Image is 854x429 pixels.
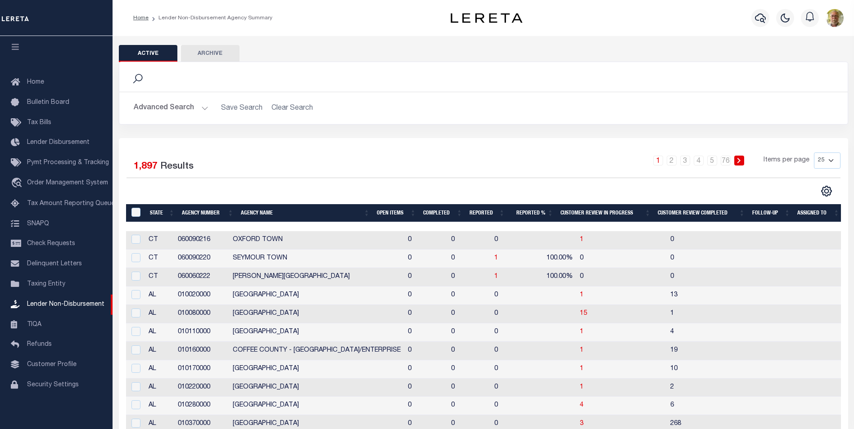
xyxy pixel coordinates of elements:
[27,139,90,146] span: Lender Disbursement
[667,379,755,397] td: 2
[27,201,115,207] span: Tax Amount Reporting Queue
[580,329,583,335] a: 1
[174,397,229,415] td: 010280000
[145,231,174,250] td: CT
[174,342,229,360] td: 010160000
[491,231,531,250] td: 0
[491,342,531,360] td: 0
[133,15,149,21] a: Home
[27,341,52,348] span: Refunds
[404,268,447,286] td: 0
[404,379,447,397] td: 0
[404,323,447,342] td: 0
[764,156,809,165] span: Items per page
[580,366,583,372] a: 1
[494,273,498,280] a: 1
[174,305,229,323] td: 010080000
[653,156,663,165] a: 1
[447,268,491,286] td: 0
[491,305,531,323] td: 0
[229,397,404,415] td: [GEOGRAPHIC_DATA]
[451,13,523,23] img: logo-dark.svg
[447,250,491,268] td: 0
[667,323,755,342] td: 4
[580,292,583,298] a: 1
[667,342,755,360] td: 19
[404,231,447,250] td: 0
[447,379,491,397] td: 0
[667,360,755,379] td: 10
[667,268,755,286] td: 0
[229,305,404,323] td: [GEOGRAPHIC_DATA]
[447,342,491,360] td: 0
[160,160,194,174] label: Results
[145,250,174,268] td: CT
[119,45,177,62] button: Active
[229,268,404,286] td: [PERSON_NAME][GEOGRAPHIC_DATA]
[447,397,491,415] td: 0
[174,268,229,286] td: 060060222
[27,362,77,368] span: Customer Profile
[707,156,717,165] a: 5
[494,255,498,261] a: 1
[27,99,69,106] span: Bulletin Board
[404,250,447,268] td: 0
[174,379,229,397] td: 010220000
[174,286,229,305] td: 010020000
[126,204,147,223] th: MBACode
[178,204,237,223] th: Agency Number: activate to sort column ascending
[134,99,208,117] button: Advanced Search
[667,156,677,165] a: 2
[694,156,704,165] a: 4
[27,220,49,227] span: SNAPQ
[404,397,447,415] td: 0
[580,310,587,317] a: 15
[466,204,508,223] th: Reported: activate to sort column ascending
[491,379,531,397] td: 0
[134,162,158,171] span: 1,897
[447,286,491,305] td: 0
[27,281,65,287] span: Taxing Entity
[447,323,491,342] td: 0
[580,347,583,353] a: 1
[229,250,404,268] td: SEYMOUR TOWN
[229,231,404,250] td: OXFORD TOWN
[580,384,583,390] a: 1
[174,250,229,268] td: 060090220
[580,237,583,243] a: 1
[229,379,404,397] td: [GEOGRAPHIC_DATA]
[27,180,108,186] span: Order Management System
[27,241,75,247] span: Check Requests
[229,323,404,342] td: [GEOGRAPHIC_DATA]
[680,156,690,165] a: 3
[420,204,466,223] th: Completed: activate to sort column ascending
[11,178,25,189] i: travel_explore
[229,342,404,360] td: COFFEE COUNTY - [GEOGRAPHIC_DATA]/ENTERPRISE
[531,250,576,268] td: 100.00%
[145,360,174,379] td: AL
[27,261,82,267] span: Delinquent Letters
[667,250,755,268] td: 0
[145,323,174,342] td: AL
[557,204,654,223] th: Customer Review In Progress: activate to sort column ascending
[145,305,174,323] td: AL
[145,397,174,415] td: AL
[145,379,174,397] td: AL
[174,323,229,342] td: 010110000
[580,402,583,408] a: 4
[580,420,583,427] a: 3
[237,204,373,223] th: Agency Name: activate to sort column ascending
[146,204,178,223] th: State: activate to sort column ascending
[229,286,404,305] td: [GEOGRAPHIC_DATA]
[721,156,731,165] a: 76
